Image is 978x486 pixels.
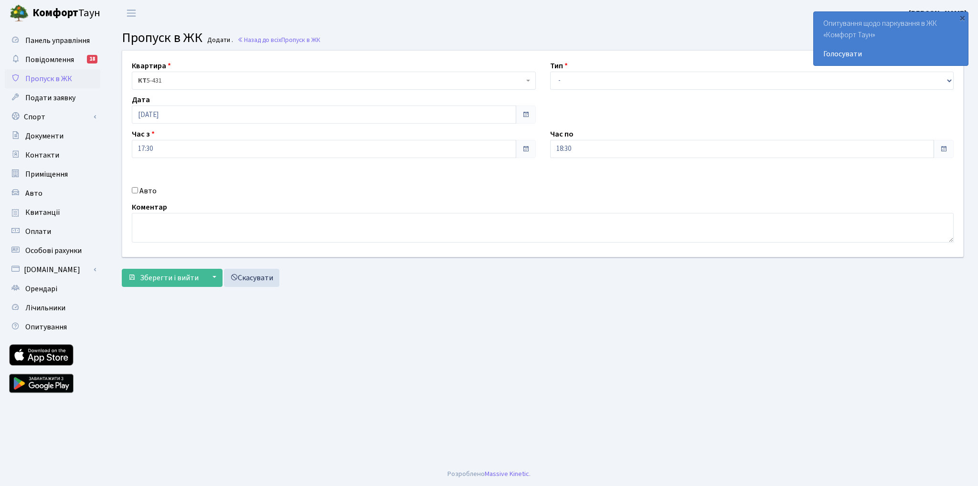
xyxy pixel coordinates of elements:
a: Контакти [5,146,100,165]
span: Пропуск в ЖК [25,74,72,84]
label: Коментар [132,201,167,213]
button: Переключити навігацію [119,5,143,21]
a: [PERSON_NAME] [909,8,967,19]
div: Розроблено . [447,469,531,479]
a: [DOMAIN_NAME] [5,260,100,279]
a: Приміщення [5,165,100,184]
a: Лічильники [5,298,100,317]
span: Пропуск в ЖК [122,28,202,47]
a: Документи [5,127,100,146]
button: Зберегти і вийти [122,269,205,287]
span: Подати заявку [25,93,75,103]
span: <b>КТ</b>&nbsp;&nbsp;&nbsp;&nbsp;5-431 [132,72,536,90]
span: Оплати [25,226,51,237]
a: Авто [5,184,100,203]
span: Зберегти і вийти [140,273,199,283]
div: Опитування щодо паркування в ЖК «Комфорт Таун» [814,12,968,65]
span: Панель управління [25,35,90,46]
span: Опитування [25,322,67,332]
a: Пропуск в ЖК [5,69,100,88]
span: Авто [25,188,43,199]
span: Особові рахунки [25,245,82,256]
label: Авто [139,185,157,197]
span: Документи [25,131,64,141]
small: Додати . [205,36,233,44]
a: Повідомлення18 [5,50,100,69]
span: Таун [32,5,100,21]
span: Приміщення [25,169,68,180]
label: Тип [550,60,568,72]
a: Назад до всіхПропуск в ЖК [237,35,320,44]
a: Подати заявку [5,88,100,107]
span: Пропуск в ЖК [281,35,320,44]
a: Оплати [5,222,100,241]
a: Massive Kinetic [485,469,529,479]
span: Орендарі [25,284,57,294]
label: Час з [132,128,155,140]
a: Орендарі [5,279,100,298]
span: Лічильники [25,303,65,313]
a: Голосувати [823,48,958,60]
label: Дата [132,94,150,106]
span: Контакти [25,150,59,160]
b: КТ [138,76,147,85]
a: Квитанції [5,203,100,222]
label: Час по [550,128,574,140]
span: Квитанції [25,207,60,218]
div: 18 [87,55,97,63]
div: × [957,13,967,22]
span: <b>КТ</b>&nbsp;&nbsp;&nbsp;&nbsp;5-431 [138,76,524,85]
a: Панель управління [5,31,100,50]
b: Комфорт [32,5,78,21]
label: Квартира [132,60,171,72]
a: Особові рахунки [5,241,100,260]
a: Спорт [5,107,100,127]
img: logo.png [10,4,29,23]
a: Опитування [5,317,100,337]
span: Повідомлення [25,54,74,65]
a: Скасувати [224,269,279,287]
